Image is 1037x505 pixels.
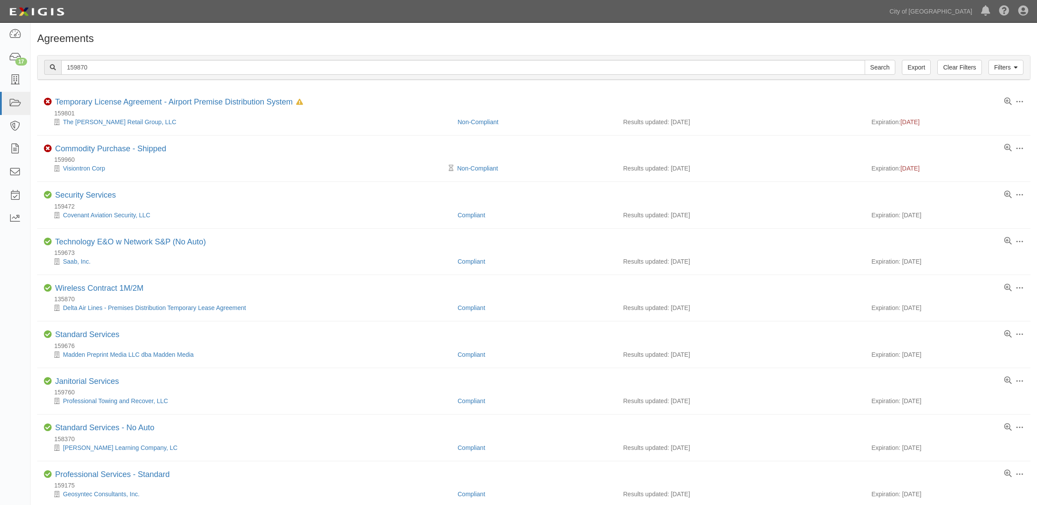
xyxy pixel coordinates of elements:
a: Wireless Contract 1M/2M [55,284,143,293]
div: Visiontron Corp [44,164,451,173]
i: Non-Compliant [44,145,52,153]
a: Visiontron Corp [63,165,105,172]
a: View results summary [1004,98,1012,106]
a: Janitorial Services [55,377,119,386]
a: Standard Services [55,330,119,339]
a: Compliant [457,351,485,358]
div: Results updated: [DATE] [623,211,859,219]
div: Expiration: [DATE] [872,211,1024,219]
div: Professional Towing and Recover, LLC [44,397,451,405]
div: Security Services [55,191,116,200]
div: Standard Services [55,330,119,340]
div: Results updated: [DATE] [623,443,859,452]
div: Commodity Purchase - Shipped [55,144,166,154]
div: 159960 [44,155,1030,164]
div: Professional Services - Standard [55,470,170,480]
div: 159801 [44,109,1030,118]
div: The Marshall Retail Group, LLC [44,118,451,126]
a: View results summary [1004,377,1012,385]
a: Professional Services - Standard [55,470,170,479]
a: View results summary [1004,284,1012,292]
img: logo-5460c22ac91f19d4615b14bd174203de0afe785f0fc80cf4dbbc73dc1793850b.png [7,4,67,20]
a: Covenant Aviation Security, LLC [63,212,150,219]
a: Security Services [55,191,116,199]
a: Compliant [457,258,485,265]
a: Professional Towing and Recover, LLC [63,397,168,404]
input: Search [61,60,865,75]
a: Compliant [457,397,485,404]
div: Expiration: [DATE] [872,397,1024,405]
div: 17 [15,58,27,66]
h1: Agreements [37,33,1030,44]
div: 158370 [44,435,1030,443]
a: Madden Preprint Media LLC dba Madden Media [63,351,194,358]
i: Compliant [44,238,52,246]
div: Expiration: [DATE] [872,257,1024,266]
i: Compliant [44,191,52,199]
a: Commodity Purchase - Shipped [55,144,166,153]
a: The [PERSON_NAME] Retail Group, LLC [63,118,176,125]
div: Results updated: [DATE] [623,257,859,266]
i: Compliant [44,377,52,385]
div: 159175 [44,481,1030,490]
a: Clear Filters [937,60,981,75]
a: Technology E&O w Network S&P (No Auto) [55,237,206,246]
a: View results summary [1004,331,1012,338]
a: Non-Compliant [457,118,498,125]
i: Compliant [44,424,52,432]
a: Delta Air Lines - Premises Distribution Temporary Lease Agreement [63,304,246,311]
div: Results updated: [DATE] [623,118,859,126]
div: Janitorial Services [55,377,119,387]
a: City of [GEOGRAPHIC_DATA] [885,3,977,20]
a: Geosyntec Consultants, Inc. [63,491,140,498]
div: Expiration: [DATE] [872,443,1024,452]
a: Non-Compliant [457,165,498,172]
div: Standard Services - No Auto [55,423,154,433]
div: Results updated: [DATE] [623,490,859,498]
div: Madden Preprint Media LLC dba Madden Media [44,350,451,359]
i: Compliant [44,284,52,292]
div: 135870 [44,295,1030,303]
div: Expiration: [872,118,1024,126]
a: Compliant [457,212,485,219]
div: 159472 [44,202,1030,211]
a: View results summary [1004,191,1012,199]
a: Compliant [457,304,485,311]
div: 159673 [44,248,1030,257]
a: View results summary [1004,237,1012,245]
div: Expiration: [DATE] [872,350,1024,359]
input: Search [865,60,895,75]
a: Compliant [457,491,485,498]
i: Compliant [44,331,52,338]
a: View results summary [1004,144,1012,152]
div: Results updated: [DATE] [623,303,859,312]
i: Pending Review [449,165,454,171]
div: Results updated: [DATE] [623,350,859,359]
div: 159760 [44,388,1030,397]
div: Covenant Aviation Security, LLC [44,211,451,219]
a: Standard Services - No Auto [55,423,154,432]
a: Compliant [457,444,485,451]
a: Saab, Inc. [63,258,91,265]
div: 159676 [44,341,1030,350]
a: [PERSON_NAME] Learning Company, LC [63,444,178,451]
i: Compliant [44,470,52,478]
div: Geosyntec Consultants, Inc. [44,490,451,498]
div: Technology E&O w Network S&P (No Auto) [55,237,206,247]
a: Export [902,60,931,75]
div: Results updated: [DATE] [623,164,859,173]
div: Expiration: [DATE] [872,303,1024,312]
a: View results summary [1004,470,1012,478]
a: Temporary License Agreement - Airport Premise Distribution System [55,98,293,106]
div: Temporary License Agreement - Airport Premise Distribution System [55,98,303,107]
div: Ferguson Learning Company, LC [44,443,451,452]
div: Expiration: [DATE] [872,490,1024,498]
div: Saab, Inc. [44,257,451,266]
i: Help Center - Complianz [999,6,1009,17]
i: In Default since 09/22/2025 [296,99,303,105]
div: Results updated: [DATE] [623,397,859,405]
a: View results summary [1004,424,1012,432]
span: [DATE] [901,118,920,125]
i: Non-Compliant [44,98,52,106]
